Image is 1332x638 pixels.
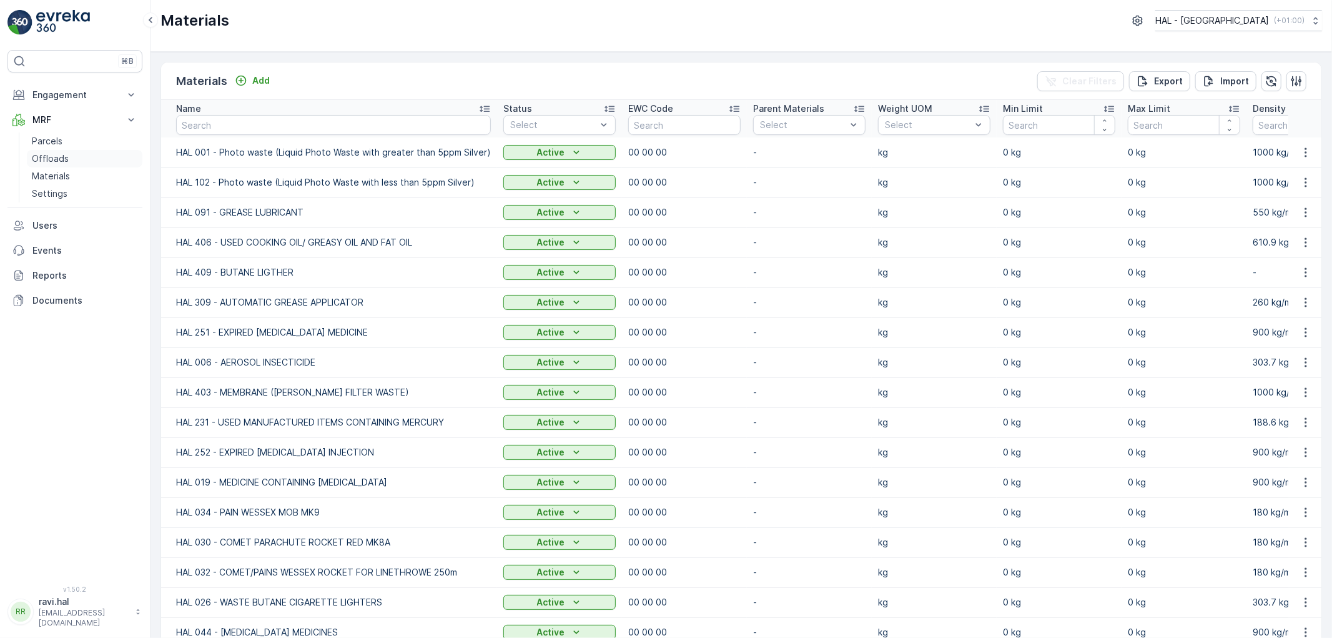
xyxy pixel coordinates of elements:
p: - [753,176,866,189]
a: Events [7,238,142,263]
p: Select [510,119,596,131]
p: kg [878,386,990,399]
p: Add [252,74,270,87]
a: Settings [27,185,142,202]
p: Users [32,219,137,232]
p: 0 kg [1128,446,1240,459]
p: Active [537,296,565,309]
p: kg [878,326,990,339]
p: Parcels [32,135,62,147]
p: 0 kg [1003,176,1115,189]
p: 0 kg [1128,146,1240,159]
p: - [753,506,866,519]
p: EWC Code [628,102,673,115]
p: ⌘B [121,56,134,66]
p: HAL 034 - PAIN WESSEX MOB MK9 [176,506,491,519]
p: 0 kg [1003,236,1115,249]
p: ( +01:00 ) [1274,16,1305,26]
p: Active [537,146,565,159]
p: 0 kg [1003,146,1115,159]
p: kg [878,506,990,519]
a: Users [7,213,142,238]
p: Status [503,102,532,115]
input: Search [1003,115,1115,135]
button: Import [1195,71,1256,91]
button: Active [503,235,616,250]
p: kg [878,206,990,219]
p: Active [537,236,565,249]
button: Active [503,385,616,400]
p: 0 kg [1003,446,1115,459]
p: - [753,356,866,369]
button: Active [503,565,616,580]
p: Materials [32,170,70,182]
input: Search [628,115,741,135]
input: Search [176,115,491,135]
p: HAL - [GEOGRAPHIC_DATA] [1155,14,1269,27]
p: 0 kg [1128,536,1240,549]
p: Select [760,119,846,131]
p: HAL 006 - AEROSOL INSECTICIDE [176,356,491,369]
p: Active [537,506,565,519]
a: Parcels [27,132,142,150]
p: Active [537,536,565,549]
p: 00 00 00 [628,326,741,339]
p: Active [537,596,565,609]
div: RR [11,602,31,622]
p: Density [1253,102,1286,115]
p: Materials [176,72,227,90]
p: HAL 019 - MEDICINE CONTAINING [MEDICAL_DATA] [176,476,491,489]
span: v 1.50.2 [7,586,142,593]
p: Clear Filters [1062,75,1117,87]
p: Active [537,356,565,369]
button: Export [1129,71,1190,91]
button: Active [503,265,616,280]
p: 0 kg [1128,596,1240,609]
p: Min Limit [1003,102,1043,115]
p: kg [878,266,990,279]
p: HAL 102 - Photo waste (Liquid Photo Waste with less than 5ppm Silver) [176,176,491,189]
p: - [753,146,866,159]
p: 0 kg [1003,356,1115,369]
p: Import [1220,75,1249,87]
p: kg [878,566,990,579]
p: - [753,296,866,309]
p: kg [878,536,990,549]
p: 0 kg [1128,566,1240,579]
p: Active [537,386,565,399]
p: 0 kg [1003,476,1115,489]
p: 0 kg [1128,386,1240,399]
button: MRF [7,107,142,132]
p: kg [878,596,990,609]
p: Active [537,326,565,339]
p: 00 00 00 [628,506,741,519]
p: 0 kg [1128,236,1240,249]
button: Engagement [7,82,142,107]
p: ravi.hal [39,596,129,608]
p: - [753,566,866,579]
button: HAL - [GEOGRAPHIC_DATA](+01:00) [1155,10,1322,31]
p: - [753,326,866,339]
p: - [753,236,866,249]
p: 00 00 00 [628,146,741,159]
button: Active [503,325,616,340]
p: - [753,416,866,429]
p: 0 kg [1003,206,1115,219]
p: 00 00 00 [628,596,741,609]
p: 0 kg [1128,476,1240,489]
img: logo_light-DOdMpM7g.png [36,10,90,35]
p: HAL 309 - AUTOMATIC GREASE APPLICATOR [176,296,491,309]
p: 0 kg [1128,206,1240,219]
p: 0 kg [1128,506,1240,519]
p: kg [878,236,990,249]
p: kg [878,476,990,489]
p: 00 00 00 [628,176,741,189]
p: - [753,536,866,549]
p: kg [878,416,990,429]
button: Active [503,445,616,460]
p: HAL 231 - USED MANUFACTURED ITEMS CONTAINING MERCURY [176,416,491,429]
p: - [753,386,866,399]
p: 0 kg [1003,296,1115,309]
p: Export [1154,75,1183,87]
p: 00 00 00 [628,446,741,459]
